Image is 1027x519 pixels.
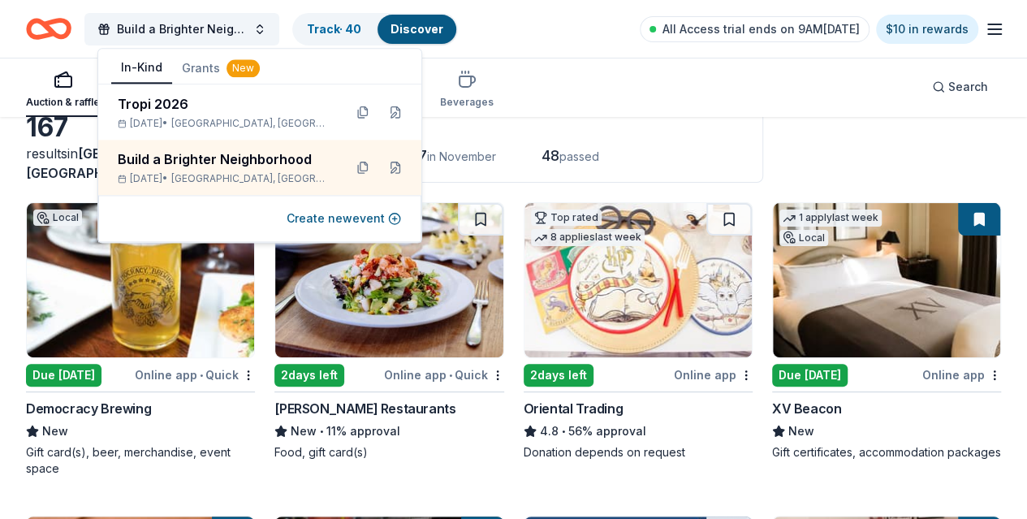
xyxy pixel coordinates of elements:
div: Build a Brighter Neighborhood [118,149,330,169]
span: 7 [418,147,427,164]
img: Image for Oriental Trading [524,203,752,357]
a: Discover [391,22,443,36]
div: Gift card(s), beer, merchandise, event space [26,444,255,477]
div: 56% approval [524,422,753,441]
div: Online app Quick [135,365,255,385]
div: Tropi 2026 [118,94,330,114]
a: Home [26,10,71,48]
span: Search [948,77,988,97]
button: Build a Brighter Neighborhood [84,13,279,45]
div: Online app [674,365,753,385]
div: Oriental Trading [524,399,624,418]
div: Online app [922,365,1001,385]
span: • [561,425,565,438]
div: Top rated [531,210,602,226]
div: Due [DATE] [772,364,848,387]
div: Food, gift card(s) [274,444,503,461]
a: Track· 40 [307,22,361,36]
div: 2 days left [274,364,344,387]
div: [DATE] • [118,117,330,130]
span: 48 [542,147,559,164]
div: [PERSON_NAME] Restaurants [274,399,455,418]
a: $10 in rewards [876,15,978,44]
span: • [200,369,203,382]
button: Grants [172,54,270,83]
div: Application deadlines [295,117,743,136]
button: Auction & raffle [26,63,100,117]
a: Image for Cameron Mitchell Restaurants2days leftOnline app•Quick[PERSON_NAME] RestaurantsNew•11% ... [274,202,503,461]
button: Create newevent [287,209,401,228]
span: • [449,369,452,382]
div: Democracy Brewing [26,399,151,418]
button: Track· 40Discover [292,13,458,45]
button: Search [919,71,1001,103]
div: Auction & raffle [26,96,100,109]
div: New [227,59,260,77]
img: Image for Cameron Mitchell Restaurants [275,203,503,357]
a: Image for Democracy BrewingLocalDue [DATE]Online app•QuickDemocracy BrewingNewGift card(s), beer,... [26,202,255,477]
div: Local [33,210,82,226]
span: passed [559,149,599,163]
img: Image for Democracy Brewing [27,203,254,357]
div: Gift certificates, accommodation packages [772,444,1001,461]
span: Build a Brighter Neighborhood [117,19,247,39]
div: Online app Quick [384,365,504,385]
a: All Access trial ends on 9AM[DATE] [640,16,869,42]
span: [GEOGRAPHIC_DATA], [GEOGRAPHIC_DATA] [171,117,330,130]
span: [GEOGRAPHIC_DATA], [GEOGRAPHIC_DATA] [171,172,330,185]
a: Image for XV Beacon1 applylast weekLocalDue [DATE]Online appXV BeaconNewGift certificates, accomm... [772,202,1001,461]
span: New [788,422,814,441]
div: 2 days left [524,364,593,387]
button: Beverages [440,63,494,117]
div: 1 apply last week [779,210,882,227]
div: 167 [26,111,255,144]
span: 4.8 [540,422,559,441]
button: In-Kind [111,53,172,84]
div: Local [779,230,828,246]
a: Image for Oriental TradingTop rated8 applieslast week2days leftOnline appOriental Trading4.8•56% ... [524,202,753,461]
img: Image for XV Beacon [773,203,1000,357]
div: [DATE] • [118,172,330,185]
div: 11% approval [274,422,503,441]
div: 8 applies last week [531,229,645,246]
div: results [26,144,255,183]
span: • [320,425,324,438]
div: Due [DATE] [26,364,101,387]
span: All Access trial ends on 9AM[DATE] [662,19,860,39]
div: Donation depends on request [524,444,753,461]
span: New [291,422,317,441]
span: New [42,422,68,441]
span: in November [427,149,496,163]
div: Beverages [440,96,494,109]
div: XV Beacon [772,399,841,418]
